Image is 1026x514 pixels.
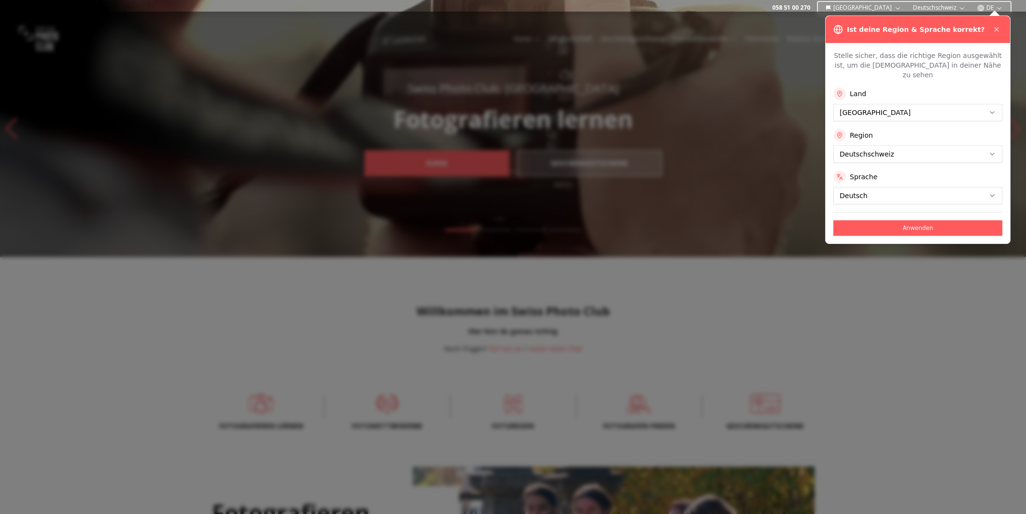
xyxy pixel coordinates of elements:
label: Region [850,130,873,140]
button: DE [973,2,1007,14]
label: Sprache [850,172,877,182]
button: Deutschschweiz [909,2,970,14]
button: [GEOGRAPHIC_DATA] [822,2,905,14]
button: Anwenden [833,220,1002,236]
p: Stelle sicher, dass die richtige Region ausgewählt ist, um die [DEMOGRAPHIC_DATA] in deiner Nähe ... [833,51,1002,80]
a: 058 51 00 270 [772,4,810,12]
label: Land [850,89,866,99]
h3: Ist deine Region & Sprache korrekt? [847,25,984,34]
